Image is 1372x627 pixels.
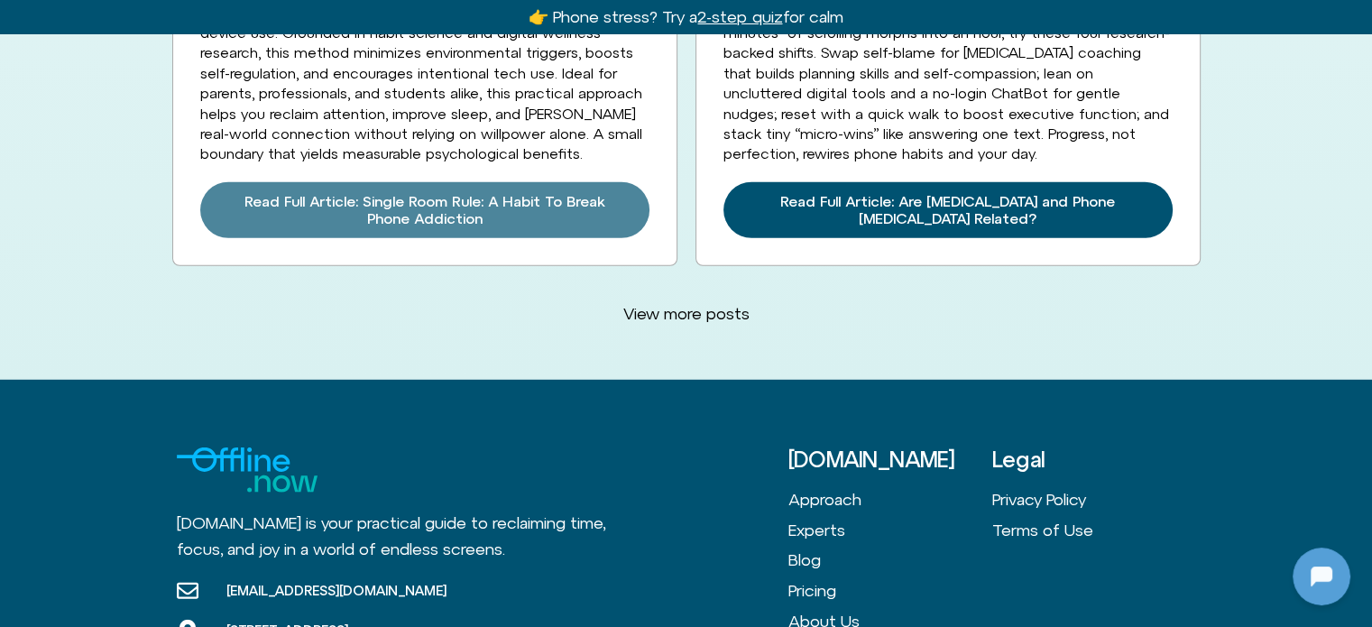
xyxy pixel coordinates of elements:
[222,193,628,227] span: Read Full Article: Single Room Rule: A Habit To Break Phone Addiction
[112,358,249,383] h1: [DOMAIN_NAME]
[992,515,1196,546] a: Terms of Use
[992,484,1196,545] nav: Menu
[53,12,277,35] h2: [DOMAIN_NAME]
[177,513,605,558] span: [DOMAIN_NAME] is your practical guide to reclaiming time, focus, and joy in a world of endless sc...
[788,447,992,471] h3: [DOMAIN_NAME]
[222,582,447,600] span: [EMAIL_ADDRESS][DOMAIN_NAME]
[1293,548,1350,605] iframe: Botpress
[788,545,992,576] a: Blog
[697,7,782,26] u: 2-step quiz
[177,447,318,493] img: offline.now
[788,515,992,546] a: Experts
[723,182,1173,238] a: Read more about Are ADHD and Phone Procrastination Related?
[308,463,337,492] svg: Voice Input Button
[16,9,45,38] img: N5FCcHC.png
[602,293,771,335] a: View more posts
[745,193,1151,227] span: Read Full Article: Are [MEDICAL_DATA] and Phone [MEDICAL_DATA] Related?
[200,182,649,238] a: Read more about Single Room Rule: A Habit To Break Phone Addiction
[31,468,280,486] textarea: Message Input
[623,304,750,324] span: View more posts
[992,484,1196,515] a: Privacy Policy
[992,447,1196,471] h3: Legal
[177,580,447,602] a: [EMAIL_ADDRESS][DOMAIN_NAME]
[144,267,216,339] img: N5FCcHC.png
[315,8,345,39] svg: Close Chatbot Button
[788,484,992,515] a: Approach
[284,8,315,39] svg: Restart Conversation Button
[788,576,992,606] a: Pricing
[5,5,356,42] button: Expand Header Button
[529,7,843,26] a: 👉 Phone stress? Try a2-step quizfor calm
